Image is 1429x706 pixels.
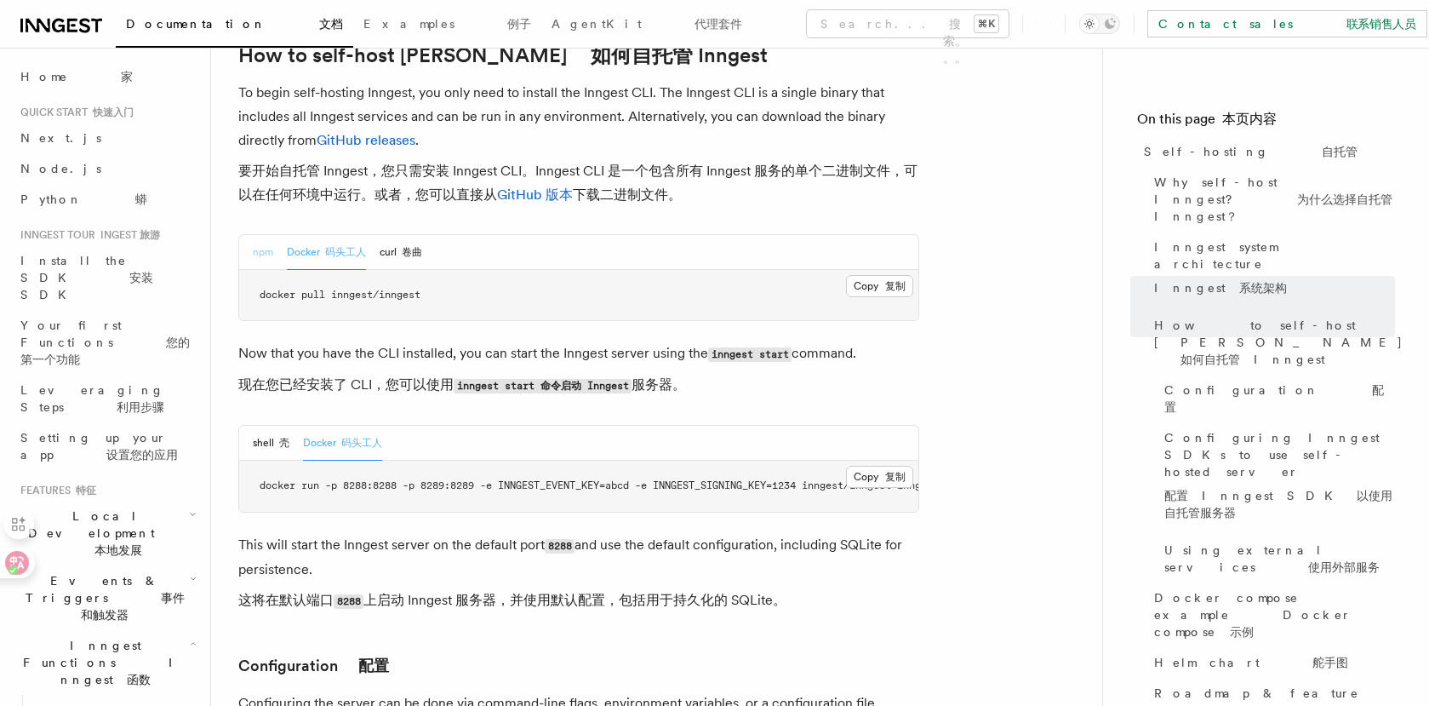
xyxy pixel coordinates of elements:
[363,17,531,31] span: Examples
[1164,429,1395,528] span: Configuring Inngest SDKs to use self-hosted server
[1147,647,1395,678] a: Helm chart 舵手图
[238,81,919,214] p: To begin self-hosting Inngest, you only need to install the Inngest CLI. The Inngest CLI is a sin...
[14,637,190,688] span: Inngest Functions
[1154,589,1395,640] span: Docker compose example
[846,466,913,488] button: Copy 复制
[106,448,178,462] font: 设置您的应用
[1222,111,1277,127] font: 本页内容
[14,153,200,184] a: Node.js
[694,17,742,31] font: 代理套件
[116,5,353,48] a: Documentation 文档
[238,592,786,608] font: 这将在默认端口 上启动 Inngest 服务器，并使用默认配置，包括用于持久化的 SQLite。
[541,5,752,46] a: AgentKit 代理套件
[238,533,919,620] p: This will start the Inngest server on the default port and use the default configuration, includi...
[238,163,917,203] font: 要开始自托管 Inngest，您只需安装 Inngest CLI。Inngest CLI 是一个包含所有 Inngest 服务的单个二进制文件，可以在任何环境中运行。或者，您可以直接从 下载二进...
[14,484,96,497] span: Features
[1157,422,1395,535] a: Configuring Inngest SDKs to use self-hosted server配置 Inngest SDK 以使用自托管服务器
[1322,145,1358,158] font: 自托管
[497,187,573,203] a: GitHub 版本
[317,132,415,148] a: GitHub releases
[1154,238,1395,303] span: Inngest system architecture
[238,43,768,67] a: How to self-host [PERSON_NAME] 如何自托管 Inngest
[260,289,420,301] span: docker pull inngest/inngest
[14,245,200,310] a: Install the SDK 安装 SDK
[238,376,686,393] font: 现在您已经安装了 CLI，您可以使用 服务器。
[507,17,531,31] font: 例子
[94,543,142,557] font: 本地发展
[20,431,178,462] span: Setting up your app
[20,162,101,175] span: Node.js
[253,426,289,461] button: shell
[20,254,153,301] span: Install the SDK
[14,508,189,559] span: Local Development
[238,654,389,678] a: Configuration 配置
[943,17,967,65] font: 搜索。。。
[552,17,742,31] span: AgentKit
[380,235,422,270] button: curl
[1157,375,1395,422] a: Configuration 配置
[591,43,768,67] font: 如何自托管 Inngest
[1137,136,1395,167] a: Self-hosting 自托管
[279,437,289,449] font: 壳
[287,235,366,270] button: Docker
[402,246,422,258] font: 卷曲
[14,106,134,119] span: Quick start
[1346,17,1416,31] font: 联系销售人员
[1147,310,1395,375] a: How to self-host [PERSON_NAME] 如何自托管 Inngest
[353,5,541,46] a: Examples 例子
[1164,489,1392,519] font: 配置 Inngest SDK 以使用自托管服务器
[14,565,200,630] button: Events & Triggers 事件和触发器
[975,15,998,32] kbd: ⌘K
[14,375,200,422] a: Leveraging Steps 利用步骤
[325,246,366,258] font: 码头工人
[20,319,190,366] span: Your first Functions
[14,310,200,375] a: Your first Functions 您的第一个功能
[1147,10,1427,37] a: Contact sales 联系销售人员
[14,422,200,470] a: Setting up your app 设置您的应用
[1180,353,1325,366] font: 如何自托管 Inngest
[126,17,343,31] span: Documentation
[303,426,382,461] button: Docker
[20,131,101,145] span: Next.js
[76,485,96,496] font: 特征
[1164,382,1395,416] span: Configuration
[1312,656,1348,669] font: 舵手图
[20,192,147,206] span: Python
[341,437,382,449] font: 码头工人
[708,347,792,362] code: inngest start
[846,275,913,297] button: Copy 复制
[1144,143,1358,160] span: Self-hosting
[260,479,975,491] span: docker run -p 8288:8288 -p 8289:8289 -e INNGEST_EVENT_KEY=abcd -e INNGEST_SIGNING_KEY=1234 innges...
[14,501,200,565] button: Local Development 本地发展
[334,594,363,609] code: 8288
[14,572,190,623] span: Events & Triggers
[14,228,160,242] span: Inngest tour
[1154,281,1287,295] font: Inngest 系统架构
[1137,109,1395,136] h4: On this page
[100,229,160,241] font: INGEST 旅游
[1154,654,1348,671] span: Helm chart
[1164,542,1395,576] span: Using external services
[1147,167,1395,232] a: Why self-host Inngest? 为什么选择自托管 Inngest？
[135,192,147,206] font: 蟒
[1154,174,1395,225] span: Why self-host Inngest?
[14,630,200,695] button: Inngest Functions Inngest 函数
[1079,14,1120,34] button: Toggle dark mode
[14,123,200,153] a: Next.js
[14,184,200,215] a: Python 蟒
[1147,583,1395,647] a: Docker compose example Docker compose 示例
[319,17,343,31] font: 文档
[20,383,164,414] span: Leveraging Steps
[117,400,164,414] font: 利用步骤
[253,235,273,270] button: npm
[1157,535,1395,583] a: Using external services 使用外部服务
[1147,232,1395,310] a: Inngest system architectureInngest 系统架构
[121,70,133,83] font: 家
[14,61,200,92] a: Home 家
[238,342,919,405] p: Now that you have the CLI installed, you can start the Inngest server using the command.
[1308,560,1380,574] font: 使用外部服务
[93,106,134,118] font: 快速入门
[807,10,1009,37] button: Search... 搜索。。。⌘K
[358,657,389,674] font: 配置
[20,68,133,85] span: Home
